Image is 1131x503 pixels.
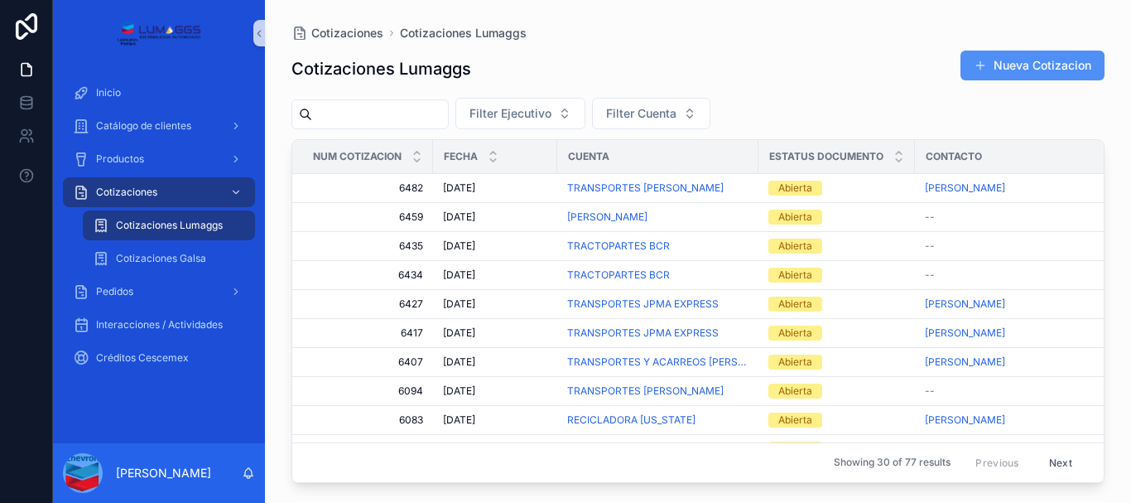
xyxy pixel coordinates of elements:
a: TRACTOPARTES BCR [567,268,748,282]
a: Abierta [768,297,905,312]
span: Fecha [444,150,478,163]
a: Cotizaciones [63,177,255,207]
a: TRANSPORTES JPMA EXPRESS [567,326,719,340]
span: Contacto [926,150,982,163]
a: [PERSON_NAME] [925,414,1005,427]
a: 6094 [312,385,423,398]
a: TRANSPORTES Y ACARREOS [PERSON_NAME] [567,355,748,369]
font: Créditos Cescemex [96,351,189,364]
a: Abierta [768,442,905,457]
h1: Cotizaciones Lumaggs [291,57,471,80]
a: 6459 [312,210,423,224]
a: Catálogo de clientes [63,111,255,141]
a: 6435 [312,239,423,253]
span: Filter Ejecutivo [469,105,551,122]
div: Abierta [778,326,812,341]
span: -- [925,239,935,253]
span: [DATE] [443,239,475,253]
font: Interacciones / Actividades [96,318,223,331]
a: [PERSON_NAME] [925,297,1005,311]
button: Next [1037,450,1084,476]
a: TRANSPORTES JPMA EXPRESS [567,297,748,311]
a: Créditos Cescemex [63,343,255,373]
a: Abierta [768,210,905,225]
span: Estatus Documento [769,150,883,163]
div: Abierta [778,181,812,196]
div: Abierta [778,297,812,312]
a: [PERSON_NAME] [567,210,748,224]
a: 6427 [312,297,423,311]
a: TRANSPORTES [PERSON_NAME] [567,385,748,398]
a: TRANSPORTES [PERSON_NAME] [567,181,748,195]
div: Abierta [778,239,812,254]
span: [DATE] [443,268,475,282]
span: TRANSPORTES [PERSON_NAME] [567,181,724,195]
a: [DATE] [443,355,547,369]
a: [DATE] [443,414,547,427]
font: Catálogo de clientes [96,119,191,132]
a: [DATE] [443,181,547,195]
a: TRACTOPARTES BCR [567,268,670,282]
button: Select Button [592,98,710,129]
a: 6417 [312,326,423,340]
span: [DATE] [443,414,475,427]
a: [PERSON_NAME] [925,181,1005,195]
a: Cotizaciones Galsa [83,244,255,273]
span: Showing 30 of 77 results [834,457,951,470]
a: [DATE] [443,210,547,224]
a: TRANSPORTES [PERSON_NAME] [567,385,724,398]
a: [PERSON_NAME] [925,326,1005,340]
a: Cotizaciones Lumaggs [83,210,255,240]
div: Abierta [778,268,812,283]
span: [DATE] [443,385,475,398]
a: Pedidos [63,277,255,307]
div: contenido desplazable [53,66,265,394]
a: Cotizaciones [291,25,383,41]
a: RECICLADORA [US_STATE] [567,414,695,427]
a: [DATE] [443,268,547,282]
div: Abierta [778,355,812,370]
span: [PERSON_NAME] [567,210,647,224]
a: TRANSPORTES JPMA EXPRESS [567,297,719,311]
a: [DATE] [443,239,547,253]
font: Pedidos [96,285,133,297]
span: Cotizaciones Galsa [116,252,206,265]
a: Abierta [768,181,905,196]
a: Abierta [768,355,905,370]
img: Logotipo de la aplicación [117,20,200,46]
font: Inicio [96,86,121,99]
span: -- [925,385,935,398]
span: Cuenta [568,150,609,163]
a: Cotizaciones Lumaggs [400,25,527,41]
a: TRACTOPARTES BCR [567,239,670,253]
a: Abierta [768,239,905,254]
a: 6434 [312,268,423,282]
span: Filter Cuenta [606,105,676,122]
a: [DATE] [443,385,547,398]
a: 6407 [312,355,423,369]
a: Abierta [768,268,905,283]
a: [PERSON_NAME] [925,355,1005,369]
span: [DATE] [443,326,475,340]
a: Abierta [768,413,905,428]
span: 6083 [312,414,423,427]
button: Nueva Cotizacion [960,51,1105,80]
a: Abierta [768,326,905,341]
span: -- [925,268,935,282]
